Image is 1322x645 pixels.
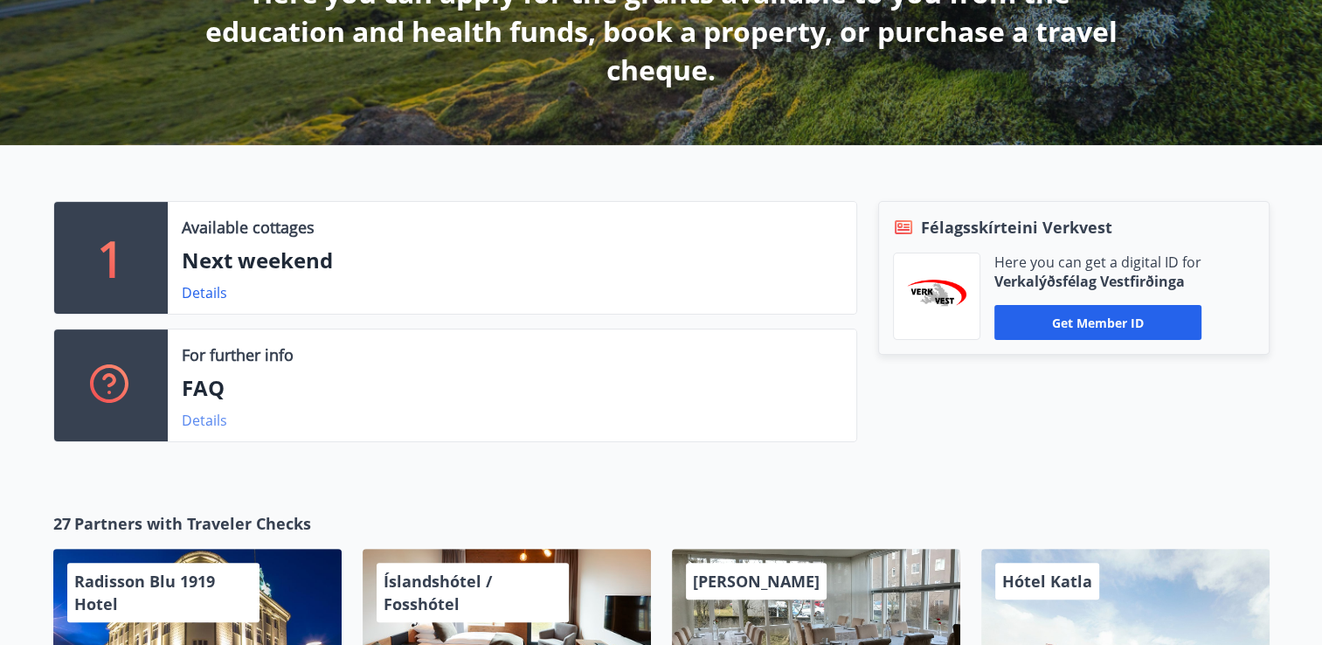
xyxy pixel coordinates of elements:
[53,512,71,535] span: 27
[921,216,1112,239] span: Félagsskírteini Verkvest
[182,373,842,403] p: FAQ
[994,272,1201,291] p: Verkalýðsfélag Vestfirðinga
[693,571,820,592] span: [PERSON_NAME]
[994,253,1201,272] p: Here you can get a digital ID for
[97,225,125,291] p: 1
[74,512,311,535] span: Partners with Traveler Checks
[182,343,294,366] p: For further info
[1002,571,1092,592] span: Hótel Katla
[907,280,966,314] img: jihgzMk4dcgjRAW2aMgpbAqQEG7LZi0j9dOLAUvz.png
[384,571,492,614] span: Íslandshótel / Fosshótel
[182,246,842,275] p: Next weekend
[994,305,1201,340] button: Get member ID
[182,216,315,239] p: Available cottages
[74,571,215,614] span: Radisson Blu 1919 Hotel
[182,411,227,430] a: Details
[182,283,227,302] a: Details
